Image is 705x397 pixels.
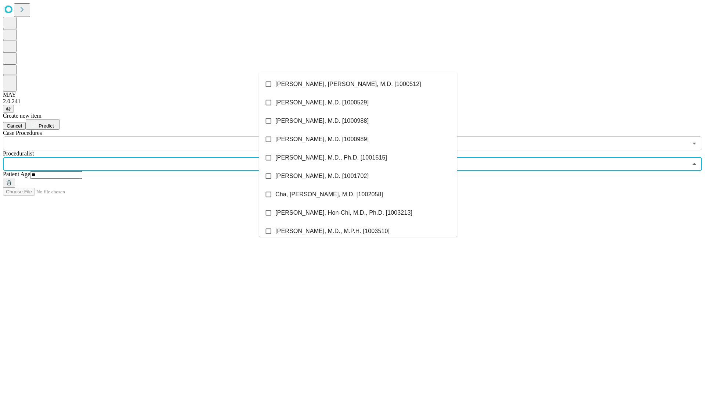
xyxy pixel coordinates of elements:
[275,80,421,89] span: [PERSON_NAME], [PERSON_NAME], M.D. [1000512]
[275,135,369,144] span: [PERSON_NAME], M.D. [1000989]
[6,106,11,111] span: @
[3,98,702,105] div: 2.0.241
[275,117,369,125] span: [PERSON_NAME], M.D. [1000988]
[3,122,26,130] button: Cancel
[7,123,22,129] span: Cancel
[275,172,369,180] span: [PERSON_NAME], M.D. [1001702]
[3,105,14,112] button: @
[689,138,699,149] button: Open
[3,92,702,98] div: MAY
[26,119,59,130] button: Predict
[275,227,390,236] span: [PERSON_NAME], M.D., M.P.H. [1003510]
[275,190,383,199] span: Cha, [PERSON_NAME], M.D. [1002058]
[275,208,412,217] span: [PERSON_NAME], Hon-Chi, M.D., Ph.D. [1003213]
[3,130,42,136] span: Scheduled Procedure
[39,123,54,129] span: Predict
[3,112,41,119] span: Create new item
[689,159,699,169] button: Close
[275,98,369,107] span: [PERSON_NAME], M.D. [1000529]
[275,153,387,162] span: [PERSON_NAME], M.D., Ph.D. [1001515]
[3,171,30,177] span: Patient Age
[3,150,34,157] span: Proceduralist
